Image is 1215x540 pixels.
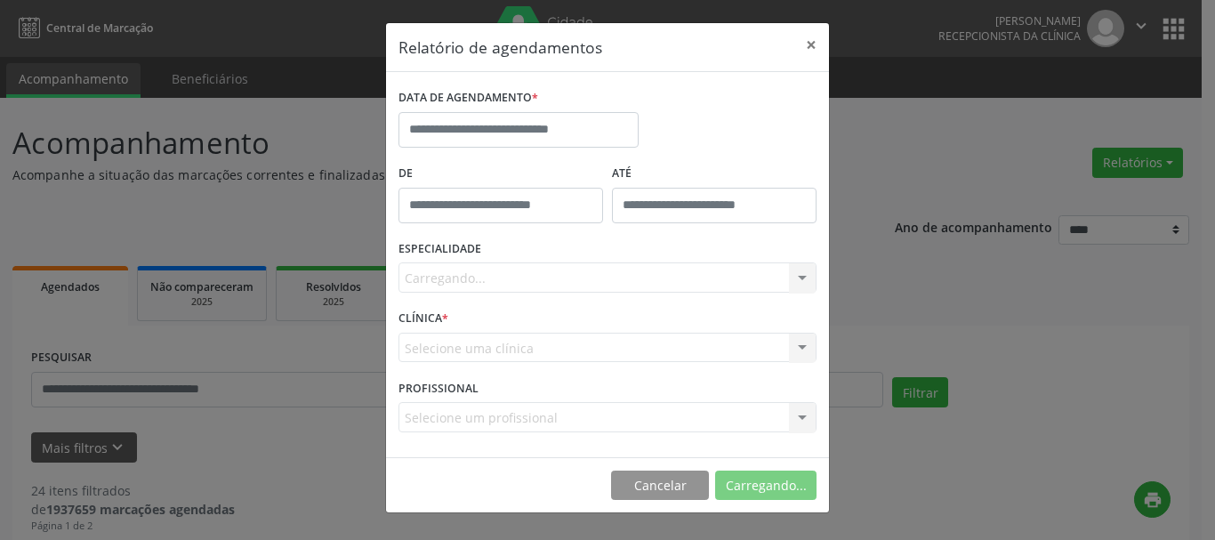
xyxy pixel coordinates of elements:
button: Close [793,23,829,67]
label: DATA DE AGENDAMENTO [398,85,538,112]
label: ESPECIALIDADE [398,236,481,263]
h5: Relatório de agendamentos [398,36,602,59]
button: Carregando... [715,471,817,501]
label: CLÍNICA [398,305,448,333]
button: Cancelar [611,471,709,501]
label: PROFISSIONAL [398,375,479,402]
label: ATÉ [612,160,817,188]
label: De [398,160,603,188]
